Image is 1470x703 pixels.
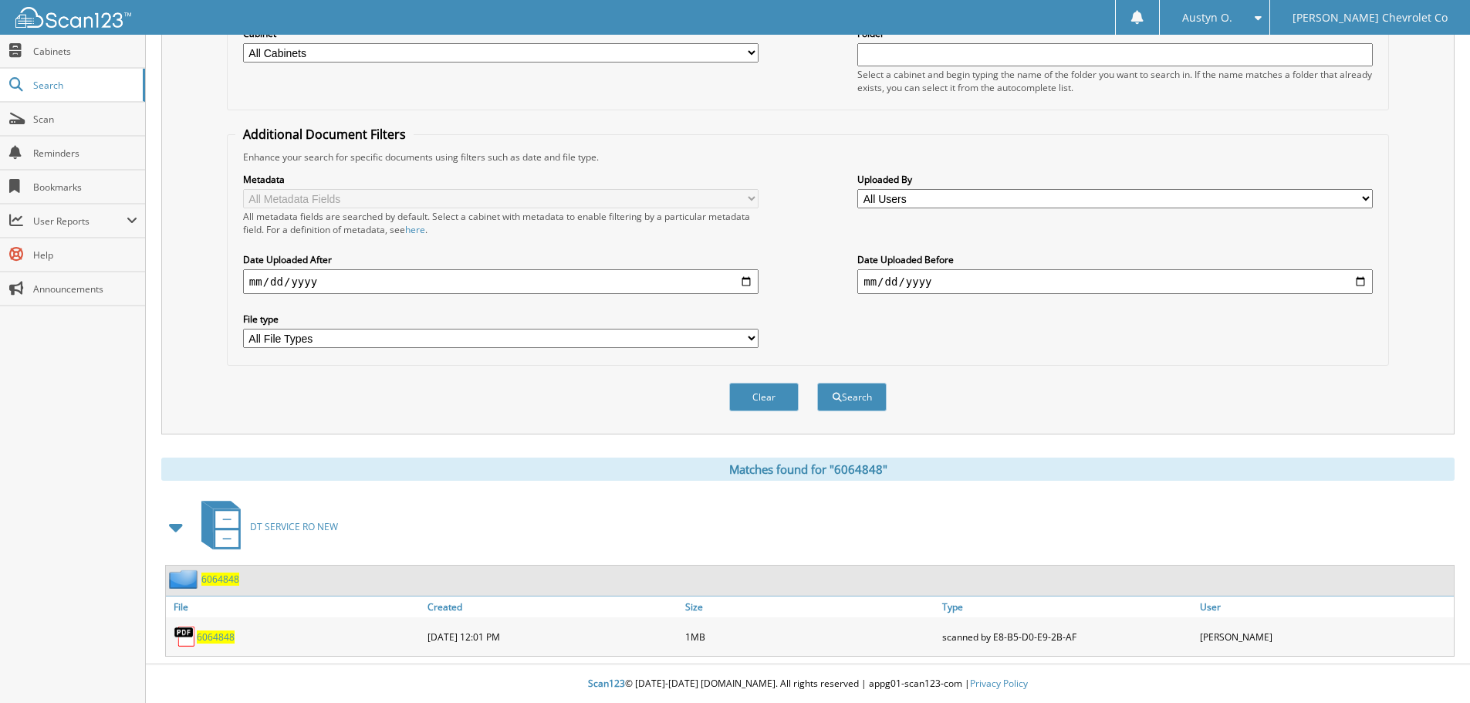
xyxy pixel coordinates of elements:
a: DT SERVICE RO NEW [192,496,338,557]
a: Created [424,597,681,617]
label: Date Uploaded After [243,253,759,266]
img: PDF.png [174,625,197,648]
span: Scan [33,113,137,126]
span: Scan123 [588,677,625,690]
div: [PERSON_NAME] [1196,621,1454,652]
div: 1MB [681,621,939,652]
span: Help [33,248,137,262]
label: Date Uploaded Before [857,253,1373,266]
div: © [DATE]-[DATE] [DOMAIN_NAME]. All rights reserved | appg01-scan123-com | [146,665,1470,703]
span: Reminders [33,147,137,160]
span: Cabinets [33,45,137,58]
label: Metadata [243,173,759,186]
div: Enhance your search for specific documents using filters such as date and file type. [235,150,1380,164]
div: scanned by E8-B5-D0-E9-2B-AF [938,621,1196,652]
a: here [405,223,425,236]
a: Privacy Policy [970,677,1028,690]
div: Select a cabinet and begin typing the name of the folder you want to search in. If the name match... [857,68,1373,94]
input: end [857,269,1373,294]
iframe: Chat Widget [1393,629,1470,703]
a: File [166,597,424,617]
a: Type [938,597,1196,617]
button: Search [817,383,887,411]
span: Austyn O. [1182,13,1232,22]
a: 6064848 [197,630,235,644]
div: [DATE] 12:01 PM [424,621,681,652]
a: User [1196,597,1454,617]
div: All metadata fields are searched by default. Select a cabinet with metadata to enable filtering b... [243,210,759,236]
span: [PERSON_NAME] Chevrolet Co [1293,13,1448,22]
button: Clear [729,383,799,411]
span: Announcements [33,282,137,296]
input: start [243,269,759,294]
img: scan123-logo-white.svg [15,7,131,28]
span: User Reports [33,215,127,228]
span: Search [33,79,135,92]
label: File type [243,313,759,326]
span: Bookmarks [33,181,137,194]
a: 6064848 [201,573,239,586]
label: Uploaded By [857,173,1373,186]
img: folder2.png [169,569,201,589]
legend: Additional Document Filters [235,126,414,143]
span: DT SERVICE RO NEW [250,520,338,533]
div: Matches found for "6064848" [161,458,1455,481]
a: Size [681,597,939,617]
